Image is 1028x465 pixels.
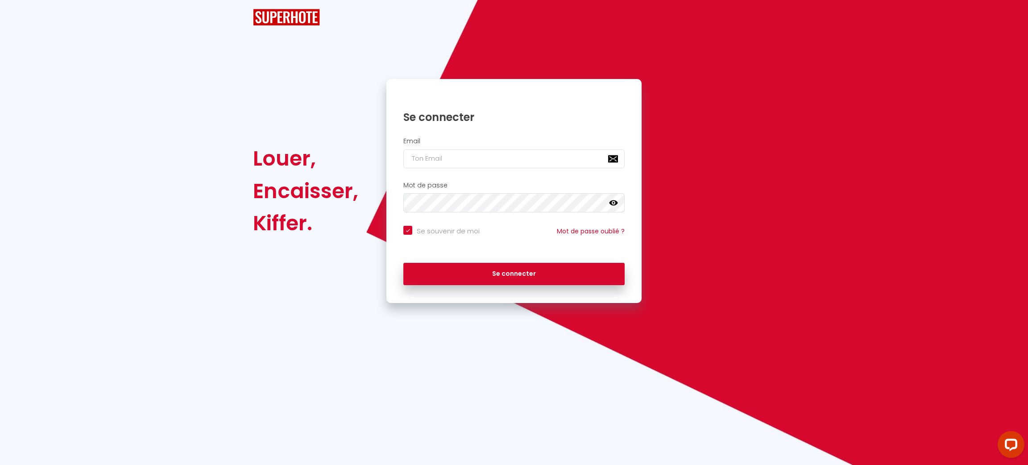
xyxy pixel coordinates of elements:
div: Kiffer. [253,207,358,239]
button: Se connecter [403,263,625,285]
h1: Se connecter [403,110,625,124]
img: SuperHote logo [253,9,320,25]
iframe: LiveChat chat widget [991,428,1028,465]
div: Louer, [253,142,358,174]
div: Encaisser, [253,175,358,207]
h2: Mot de passe [403,182,625,189]
input: Ton Email [403,149,625,168]
a: Mot de passe oublié ? [557,227,625,236]
h2: Email [403,137,625,145]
